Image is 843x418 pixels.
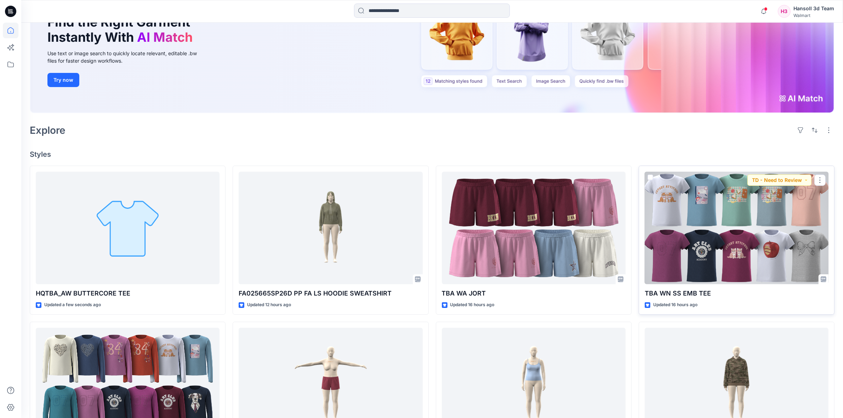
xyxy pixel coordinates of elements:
p: TBA WN SS EMB TEE [645,288,828,298]
a: TBA WN SS EMB TEE [645,172,828,284]
h1: Find the Right Garment Instantly With [47,15,196,45]
a: TBA WA JORT [442,172,626,284]
h2: Explore [30,125,65,136]
p: Updated 16 hours ago [450,301,495,309]
p: TBA WA JORT [442,288,626,298]
p: Updated 16 hours ago [653,301,697,309]
button: Try now [47,73,79,87]
p: Updated 12 hours ago [247,301,291,309]
a: HQTBA_AW BUTTERCORE TEE [36,172,220,284]
p: Updated a few seconds ago [44,301,101,309]
div: Walmart [793,13,834,18]
a: FA025665SP26D PP FA LS HOODIE SWEATSHIRT [239,172,422,284]
div: H3 [778,5,791,18]
p: HQTBA_AW BUTTERCORE TEE [36,288,220,298]
p: FA025665SP26D PP FA LS HOODIE SWEATSHIRT [239,288,422,298]
div: Hansoll 3d Team [793,4,834,13]
h4: Styles [30,150,835,159]
span: AI Match [137,29,193,45]
div: Use text or image search to quickly locate relevant, editable .bw files for faster design workflows. [47,50,207,64]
